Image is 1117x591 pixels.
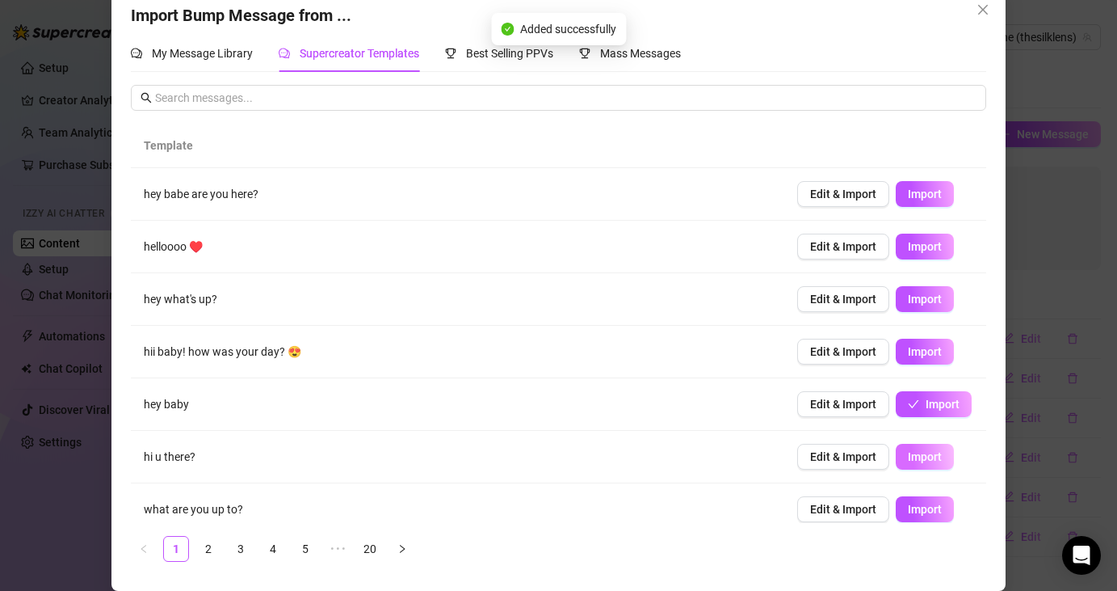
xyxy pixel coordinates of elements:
input: Search messages... [155,89,976,107]
td: hey what's up? [131,273,783,326]
div: Open Intercom Messenger [1062,536,1101,575]
span: Import [908,345,942,358]
button: Import [896,339,954,365]
button: Import [896,181,954,207]
button: Edit & Import [797,234,889,260]
li: Next 5 Pages [325,536,351,562]
button: Import [896,444,954,470]
span: Close [970,3,996,16]
span: trophy [445,48,456,59]
span: My Message Library [152,47,253,60]
a: 1 [164,537,188,561]
button: Import [896,286,954,312]
button: Import [896,234,954,260]
button: Import [896,496,954,522]
td: hii baby! how was your day? 😍 [131,326,783,378]
button: left [131,536,157,562]
a: 4 [261,537,285,561]
span: Edit & Import [810,450,876,463]
span: Edit & Import [810,240,876,253]
span: comment [131,48,142,59]
span: search [141,92,152,103]
li: 20 [357,536,383,562]
a: 5 [293,537,317,561]
li: 5 [292,536,318,562]
li: 3 [228,536,254,562]
span: Mass Messages [600,47,681,60]
span: Edit & Import [810,188,876,201]
span: Import [908,450,942,463]
span: left [139,544,149,554]
span: Import [908,503,942,516]
span: check-circle [501,23,514,36]
button: Edit & Import [797,444,889,470]
td: hey babe are you here? [131,168,783,221]
span: Import [908,188,942,201]
span: Import [908,240,942,253]
span: Added successfully [520,20,616,38]
button: right [389,536,415,562]
td: hey baby [131,378,783,431]
td: hi u there? [131,431,783,483]
button: Edit & Import [797,391,889,417]
span: comment [279,48,290,59]
button: Edit & Import [797,339,889,365]
span: Supercreator Templates [300,47,419,60]
span: Import [926,398,960,411]
button: Import [896,391,972,417]
a: 20 [358,537,382,561]
th: Template [131,124,783,168]
button: Edit & Import [797,496,889,522]
td: what are you up to? [131,483,783,536]
span: Edit & Import [810,503,876,516]
li: Previous Page [131,536,157,562]
span: Import Bump Message from ... [131,6,351,25]
li: 1 [163,536,189,562]
a: 2 [196,537,220,561]
button: Edit & Import [797,181,889,207]
a: 3 [229,537,253,561]
span: Import [908,293,942,306]
span: trophy [579,48,590,59]
li: 2 [195,536,221,562]
li: Next Page [389,536,415,562]
td: helloooo ♥️ [131,221,783,273]
span: Best Selling PPVs [466,47,553,60]
span: right [397,544,407,554]
span: check [908,399,919,410]
span: Edit & Import [810,398,876,411]
span: ••• [325,536,351,562]
span: Edit & Import [810,293,876,306]
span: close [976,3,989,16]
span: Edit & Import [810,345,876,358]
button: Edit & Import [797,286,889,312]
li: 4 [260,536,286,562]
